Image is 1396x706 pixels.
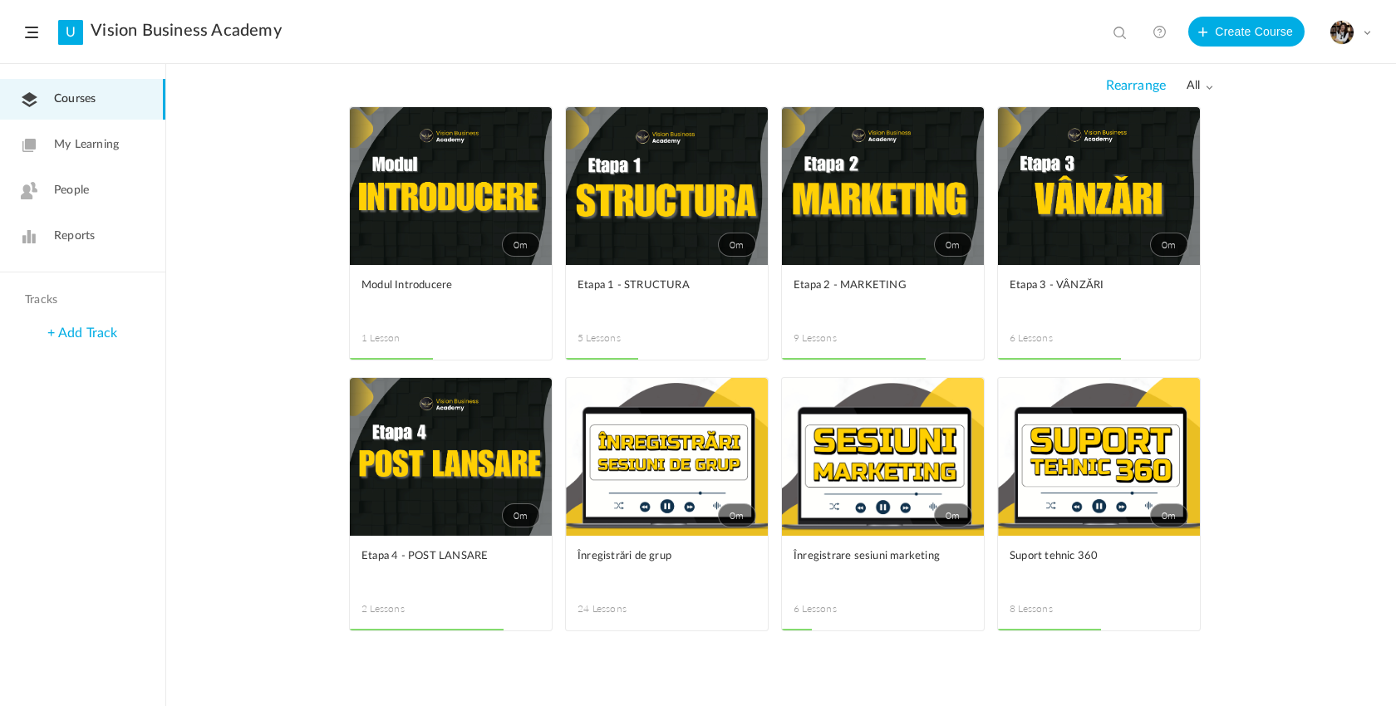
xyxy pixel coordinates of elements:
[361,547,540,585] a: Etapa 4 - POST LANSARE
[718,503,756,527] span: 0m
[1010,331,1099,346] span: 6 Lessons
[1188,17,1305,47] button: Create Course
[502,503,540,527] span: 0m
[578,547,731,566] span: Înregistrări de grup
[578,601,667,616] span: 24 Lessons
[1010,547,1188,585] a: Suport tehnic 360
[934,503,972,527] span: 0m
[794,277,947,295] span: Etapa 2 - MARKETING
[54,182,89,199] span: People
[578,277,756,314] a: Etapa 1 - STRUCTURA
[1010,277,1163,295] span: Etapa 3 - VÂNZĂRI
[350,378,552,536] a: 0m
[794,601,883,616] span: 6 Lessons
[566,107,768,265] a: 0m
[1010,547,1163,566] span: Suport tehnic 360
[1010,277,1188,314] a: Etapa 3 - VÂNZĂRI
[794,547,947,566] span: Înregistrare sesiuni marketing
[361,331,451,346] span: 1 Lesson
[361,601,451,616] span: 2 Lessons
[25,293,136,307] h4: Tracks
[578,277,731,295] span: Etapa 1 - STRUCTURA
[998,107,1200,265] a: 0m
[566,378,768,536] a: 0m
[58,20,83,45] a: U
[361,547,515,566] span: Etapa 4 - POST LANSARE
[361,277,515,295] span: Modul Introducere
[1187,79,1213,93] span: all
[1150,503,1188,527] span: 0m
[794,277,972,314] a: Etapa 2 - MARKETING
[54,136,119,154] span: My Learning
[91,21,282,41] a: Vision Business Academy
[1150,233,1188,257] span: 0m
[794,547,972,585] a: Înregistrare sesiuni marketing
[578,331,667,346] span: 5 Lessons
[502,233,540,257] span: 0m
[718,233,756,257] span: 0m
[782,378,984,536] a: 0m
[1106,78,1166,94] span: Rearrange
[998,378,1200,536] a: 0m
[1330,21,1354,44] img: tempimagehs7pti.png
[47,326,117,340] a: + Add Track
[54,91,96,108] span: Courses
[794,331,883,346] span: 9 Lessons
[350,107,552,265] a: 0m
[54,228,95,245] span: Reports
[578,547,756,585] a: Înregistrări de grup
[361,277,540,314] a: Modul Introducere
[934,233,972,257] span: 0m
[1010,601,1099,616] span: 8 Lessons
[782,107,984,265] a: 0m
